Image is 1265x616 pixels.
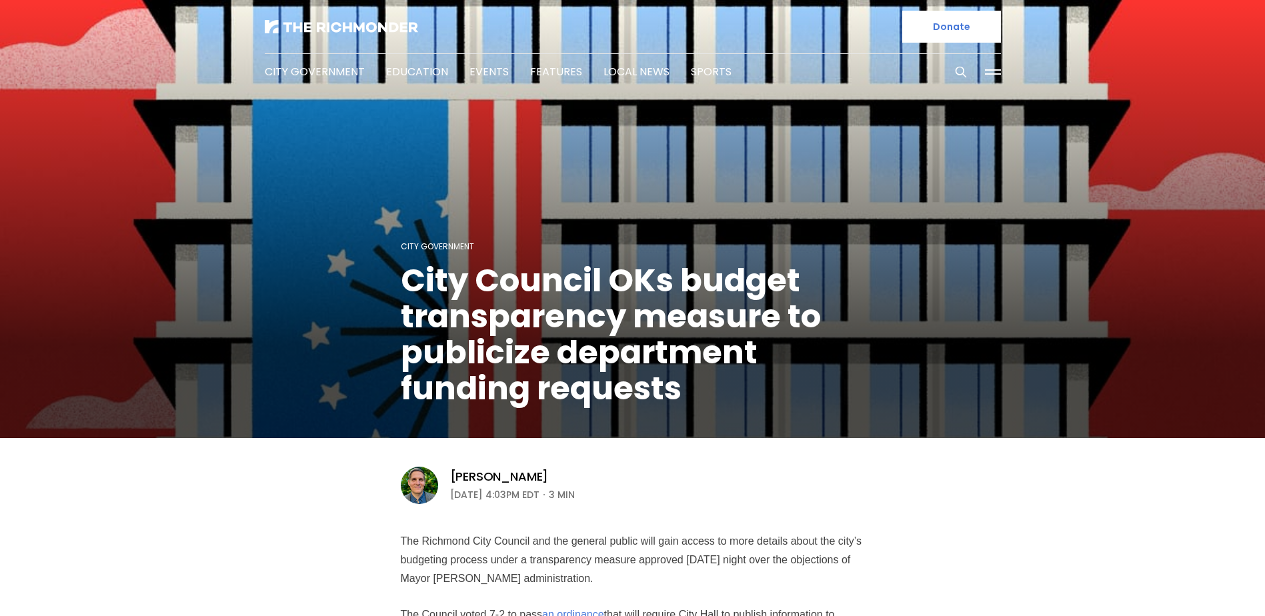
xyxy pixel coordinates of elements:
[530,64,582,79] a: Features
[401,241,474,252] a: City Government
[450,469,549,485] a: [PERSON_NAME]
[401,467,438,504] img: Graham Moomaw
[401,263,865,407] h1: City Council OKs budget transparency measure to publicize department funding requests
[265,64,365,79] a: City Government
[401,532,865,588] p: The Richmond City Council and the general public will gain access to more details about the city’...
[386,64,448,79] a: Education
[450,487,539,503] time: [DATE] 4:03PM EDT
[902,11,1001,43] a: Donate
[549,487,575,503] span: 3 min
[951,62,971,82] button: Search this site
[603,64,670,79] a: Local News
[265,20,418,33] img: The Richmonder
[469,64,509,79] a: Events
[691,64,732,79] a: Sports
